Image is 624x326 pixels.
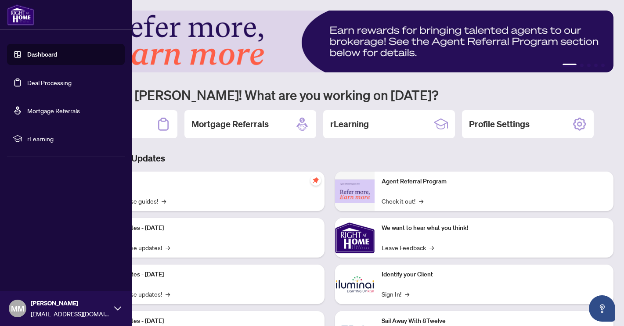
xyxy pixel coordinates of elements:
[382,316,607,326] p: Sail Away With 8Twelve
[594,64,598,67] button: 4
[46,152,613,165] h3: Brokerage & Industry Updates
[330,118,369,130] h2: rLearning
[92,270,317,279] p: Platform Updates - [DATE]
[46,86,613,103] h1: Welcome back [PERSON_NAME]! What are you working on [DATE]?
[92,316,317,326] p: Platform Updates - [DATE]
[92,177,317,186] p: Self-Help
[191,118,269,130] h2: Mortgage Referrals
[162,196,166,206] span: →
[46,11,613,72] img: Slide 0
[589,295,615,322] button: Open asap
[31,298,110,308] span: [PERSON_NAME]
[92,223,317,233] p: Platform Updates - [DATE]
[11,302,24,315] span: MM
[382,196,423,206] a: Check it out!→
[27,50,57,58] a: Dashboard
[382,270,607,279] p: Identify your Client
[166,289,170,299] span: →
[601,64,605,67] button: 5
[166,243,170,252] span: →
[310,175,321,186] span: pushpin
[405,289,409,299] span: →
[419,196,423,206] span: →
[563,64,577,67] button: 1
[429,243,434,252] span: →
[27,134,119,143] span: rLearning
[335,218,375,258] img: We want to hear what you think!
[27,107,80,115] a: Mortgage Referrals
[382,289,409,299] a: Sign In!→
[382,243,434,252] a: Leave Feedback→
[27,79,72,86] a: Deal Processing
[335,265,375,304] img: Identify your Client
[469,118,530,130] h2: Profile Settings
[7,4,34,25] img: logo
[335,179,375,204] img: Agent Referral Program
[382,177,607,186] p: Agent Referral Program
[580,64,584,67] button: 2
[382,223,607,233] p: We want to hear what you think!
[31,309,110,319] span: [EMAIL_ADDRESS][DOMAIN_NAME]
[587,64,591,67] button: 3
